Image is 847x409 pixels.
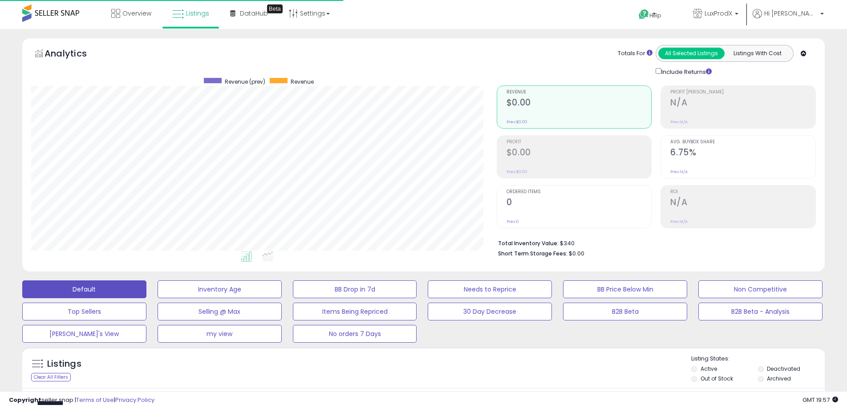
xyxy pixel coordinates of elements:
[267,4,283,13] div: Tooltip anchor
[618,49,652,58] div: Totals For
[705,9,732,18] span: LuxProdX
[632,2,679,29] a: Help
[569,249,584,258] span: $0.00
[158,303,282,320] button: Selling @ Max
[670,140,815,145] span: Avg. Buybox Share
[158,280,282,298] button: Inventory Age
[753,9,824,29] a: Hi [PERSON_NAME]
[498,239,559,247] b: Total Inventory Value:
[563,303,687,320] button: B2B Beta
[670,169,688,174] small: Prev: N/A
[507,97,652,109] h2: $0.00
[240,9,268,18] span: DataHub
[291,78,314,85] span: Revenue
[498,250,567,257] b: Short Term Storage Fees:
[670,97,815,109] h2: N/A
[507,169,527,174] small: Prev: $0.00
[658,48,725,59] button: All Selected Listings
[47,358,81,370] h5: Listings
[507,219,519,224] small: Prev: 0
[670,219,688,224] small: Prev: N/A
[670,90,815,95] span: Profit [PERSON_NAME]
[802,396,838,404] span: 2025-09-15 19:57 GMT
[507,190,652,194] span: Ordered Items
[22,280,146,298] button: Default
[9,396,154,405] div: seller snap | |
[638,9,649,20] i: Get Help
[670,119,688,125] small: Prev: N/A
[701,375,733,382] label: Out of Stock
[649,12,661,19] span: Help
[670,147,815,159] h2: 6.75%
[45,47,104,62] h5: Analytics
[9,396,41,404] strong: Copyright
[428,303,552,320] button: 30 Day Decrease
[724,48,790,59] button: Listings With Cost
[293,280,417,298] button: BB Drop in 7d
[186,9,209,18] span: Listings
[293,303,417,320] button: Items Being Repriced
[507,119,527,125] small: Prev: $0.00
[507,90,652,95] span: Revenue
[691,355,825,363] p: Listing States:
[507,147,652,159] h2: $0.00
[649,66,722,77] div: Include Returns
[428,280,552,298] button: Needs to Reprice
[701,365,717,373] label: Active
[22,325,146,343] button: [PERSON_NAME]'s View
[31,373,71,381] div: Clear All Filters
[698,280,823,298] button: Non Competitive
[293,325,417,343] button: No orders 7 Days
[158,325,282,343] button: my view
[767,375,791,382] label: Archived
[670,197,815,209] h2: N/A
[225,78,265,85] span: Revenue (prev)
[563,280,687,298] button: BB Price Below Min
[507,197,652,209] h2: 0
[498,237,809,248] li: $340
[507,140,652,145] span: Profit
[767,365,800,373] label: Deactivated
[764,9,818,18] span: Hi [PERSON_NAME]
[670,190,815,194] span: ROI
[22,303,146,320] button: Top Sellers
[122,9,151,18] span: Overview
[698,303,823,320] button: B2B Beta - Analysis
